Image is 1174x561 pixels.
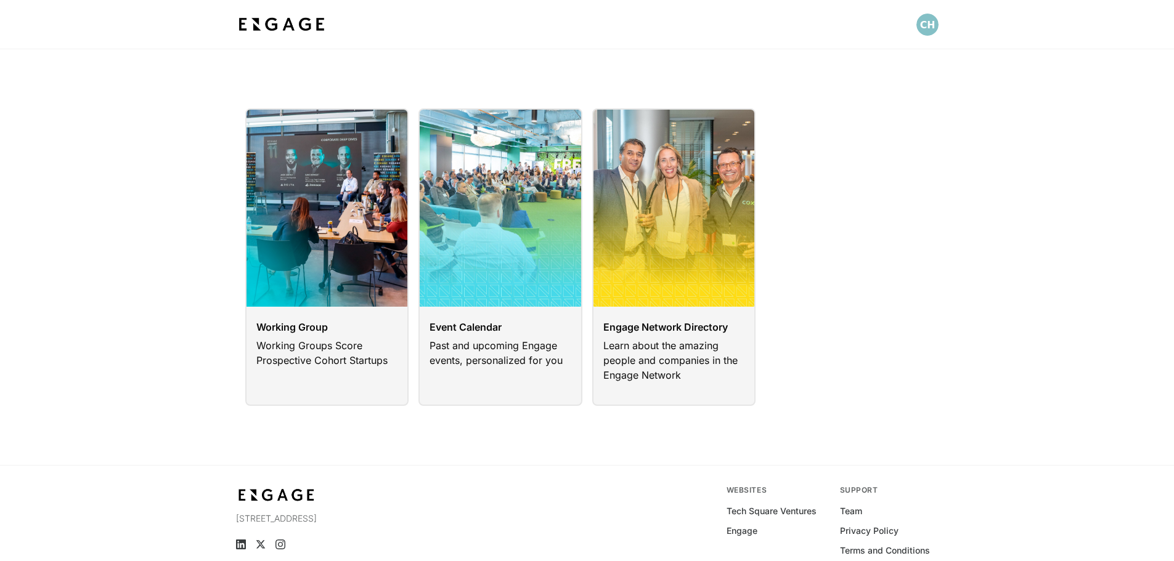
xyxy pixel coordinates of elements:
[275,539,285,549] a: Instagram
[236,539,246,549] a: LinkedIn
[236,485,317,505] img: bdf1fb74-1727-4ba0-a5bd-bc74ae9fc70b.jpeg
[916,14,939,36] button: Open profile menu
[236,14,327,36] img: bdf1fb74-1727-4ba0-a5bd-bc74ae9fc70b.jpeg
[727,505,817,517] a: Tech Square Ventures
[840,544,930,557] a: Terms and Conditions
[256,539,266,549] a: X (Twitter)
[236,539,450,549] ul: Social media
[727,525,757,537] a: Engage
[916,14,939,36] img: Profile picture of Chris Hur
[727,485,825,495] div: Websites
[236,512,450,525] p: [STREET_ADDRESS]
[840,525,899,537] a: Privacy Policy
[840,485,939,495] div: Support
[840,505,862,517] a: Team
